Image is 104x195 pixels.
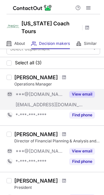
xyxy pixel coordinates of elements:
div: [PERSON_NAME] [14,131,58,137]
span: Similar [84,41,97,46]
img: 40faab94a2077ecb7a3572d8174efcf6 [6,20,19,33]
button: Reveal Button [69,91,95,97]
span: Select all (3) [15,60,42,65]
button: Reveal Button [69,158,95,165]
div: [PERSON_NAME] [14,177,58,184]
span: ***@[DOMAIN_NAME] [16,91,65,97]
button: Reveal Button [69,148,95,154]
span: [EMAIL_ADDRESS][DOMAIN_NAME] [16,102,83,108]
div: President [14,185,100,190]
div: Operations Manager [14,81,100,87]
span: About [14,41,25,46]
div: [PERSON_NAME] [14,74,58,81]
span: Decision makers [39,41,70,46]
div: Director of Financial Planning & Analysis and Revenue Management [14,138,100,144]
span: ***@[DOMAIN_NAME] [16,148,65,154]
h1: [US_STATE] Coach Tours [21,19,80,35]
img: ContactOut v5.3.10 [13,4,52,12]
button: Reveal Button [69,112,95,118]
